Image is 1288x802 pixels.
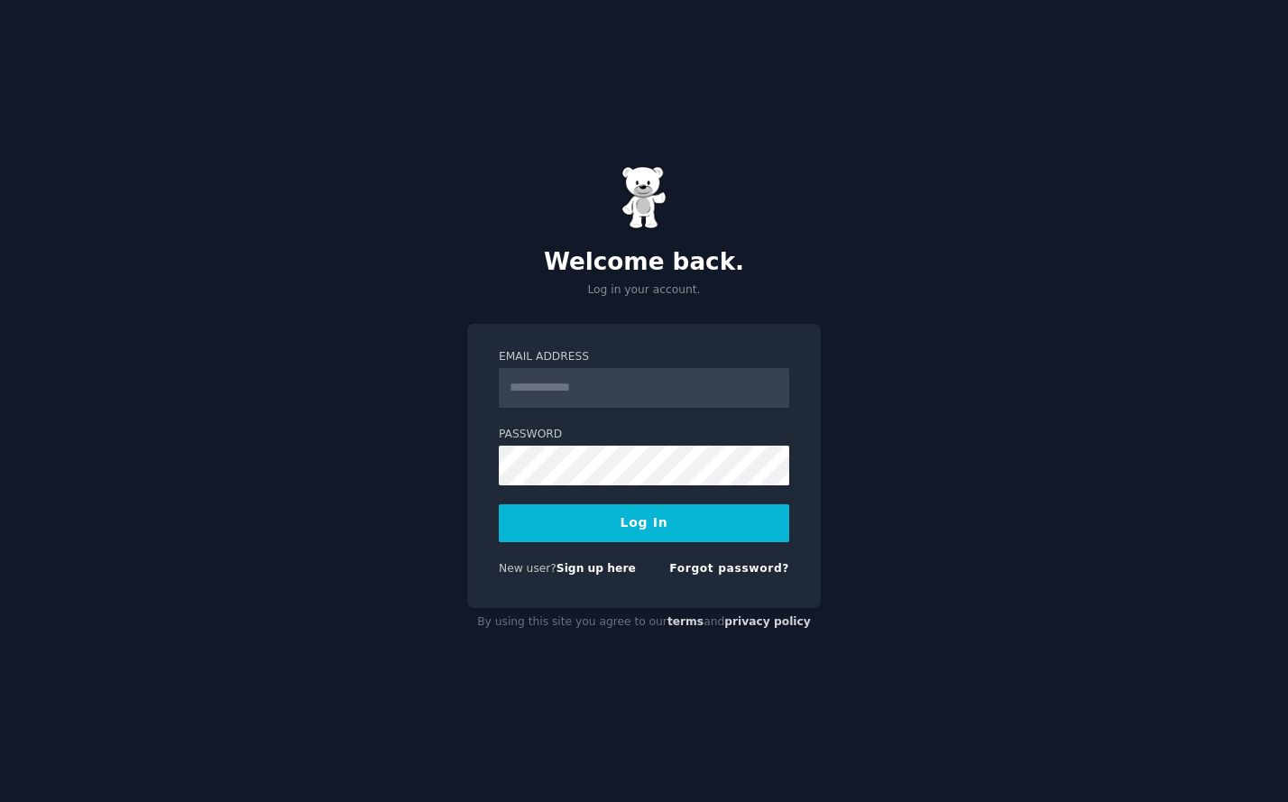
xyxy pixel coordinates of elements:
a: terms [667,615,704,628]
p: Log in your account. [467,282,821,299]
a: Sign up here [557,562,636,575]
span: New user? [499,562,557,575]
a: privacy policy [724,615,811,628]
label: Password [499,427,789,443]
img: Gummy Bear [621,166,667,229]
h2: Welcome back. [467,248,821,277]
button: Log In [499,504,789,542]
div: By using this site you agree to our and [467,608,821,637]
label: Email Address [499,349,789,365]
a: Forgot password? [669,562,789,575]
